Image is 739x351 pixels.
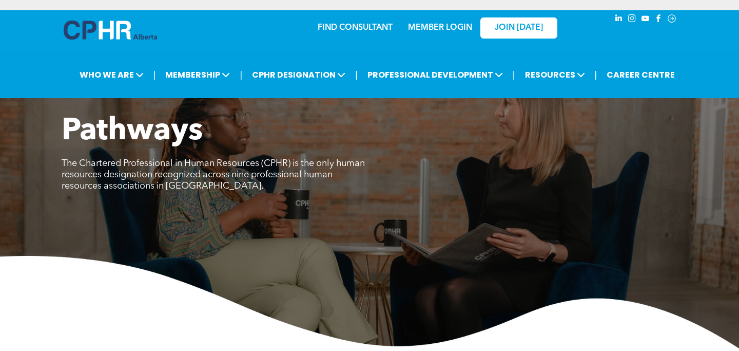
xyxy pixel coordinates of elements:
[613,13,624,27] a: linkedin
[522,65,588,84] span: RESOURCES
[64,21,157,40] img: A blue and white logo for cp alberta
[62,159,365,191] span: The Chartered Professional in Human Resources (CPHR) is the only human resources designation reco...
[480,17,557,39] a: JOIN [DATE]
[653,13,664,27] a: facebook
[318,24,393,32] a: FIND CONSULTANT
[626,13,637,27] a: instagram
[666,13,677,27] a: Social network
[62,116,203,147] span: Pathways
[76,65,147,84] span: WHO WE ARE
[249,65,348,84] span: CPHR DESIGNATION
[364,65,506,84] span: PROFESSIONAL DEVELOPMENT
[595,64,597,85] li: |
[240,64,242,85] li: |
[153,64,156,85] li: |
[355,64,358,85] li: |
[513,64,515,85] li: |
[604,65,678,84] a: CAREER CENTRE
[495,23,543,33] span: JOIN [DATE]
[639,13,651,27] a: youtube
[162,65,233,84] span: MEMBERSHIP
[408,24,472,32] a: MEMBER LOGIN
